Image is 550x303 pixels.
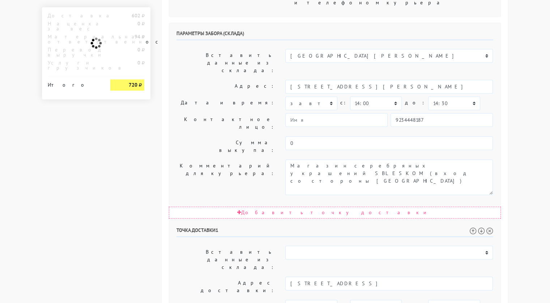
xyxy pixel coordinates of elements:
div: Перевод выручки [42,47,105,57]
div: Услуги грузчиков [42,60,105,70]
div: Добавить точку доставки [169,207,501,219]
label: Вставить данные из склада: [171,49,280,77]
label: Адрес доставки: [171,277,280,297]
label: Контактное лицо: [171,113,280,133]
span: 1 [216,227,218,233]
label: до: [405,96,425,109]
h6: Точка доставки [176,227,493,237]
h6: Параметры забора (склада) [176,30,493,40]
strong: 720 [128,82,137,88]
label: Адрес: [171,80,280,94]
div: Наценка за вес [42,21,105,31]
div: Итого [48,79,100,87]
label: Дата и время: [171,96,280,110]
div: Материальная ответственность [42,34,105,44]
label: c: [340,96,347,109]
input: Имя [285,113,388,127]
label: Сумма выкупа: [171,136,280,157]
label: Вставить данные из склада: [171,246,280,274]
strong: 602 [131,12,140,19]
label: Комментарий для курьера: [171,159,280,195]
div: Доставка [42,13,105,18]
input: Телефон [391,113,493,127]
img: ajax-loader.gif [90,37,103,50]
